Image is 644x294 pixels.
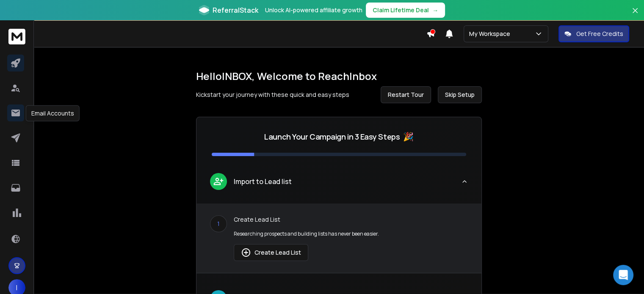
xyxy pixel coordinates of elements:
p: Create Lead List [234,215,468,224]
h1: Hello INBOX , Welcome to ReachInbox [196,69,482,83]
button: Create Lead List [234,244,308,261]
div: Email Accounts [26,105,80,121]
p: My Workspace [469,30,514,38]
p: Researching prospects and building lists has never been easier. [234,231,468,237]
img: lead [213,176,224,187]
button: Restart Tour [381,86,431,103]
p: Import to Lead list [234,176,292,187]
div: 1 [210,215,227,232]
p: Unlock AI-powered affiliate growth [265,6,362,14]
button: leadImport to Lead list [196,166,481,203]
p: Kickstart your journey with these quick and easy steps [196,91,349,99]
div: leadImport to Lead list [196,203,481,273]
button: Close banner [630,5,641,25]
button: Get Free Credits [558,25,629,42]
p: Get Free Credits [576,30,623,38]
span: → [432,6,438,14]
span: ReferralStack [213,5,258,15]
span: 🎉 [403,131,414,143]
img: lead [241,247,251,258]
div: Open Intercom Messenger [613,265,633,285]
span: Skip Setup [445,91,475,99]
button: Claim Lifetime Deal→ [366,3,445,18]
p: Launch Your Campaign in 3 Easy Steps [264,131,400,143]
button: Skip Setup [438,86,482,103]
